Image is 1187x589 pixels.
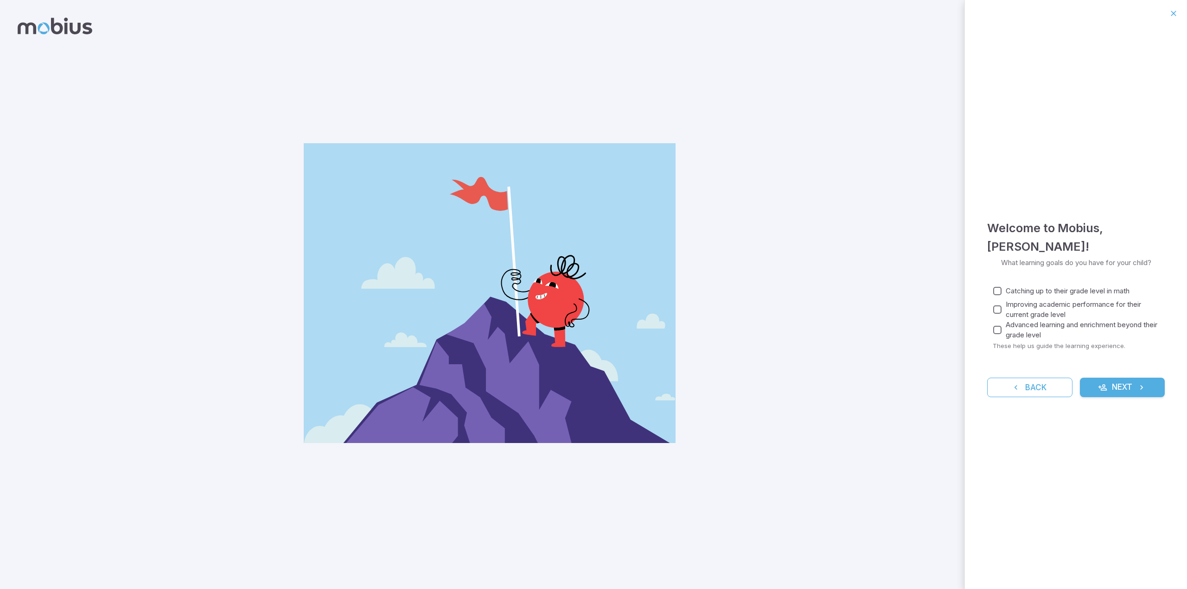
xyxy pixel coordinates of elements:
[1006,299,1157,320] span: Improving academic performance for their current grade level
[304,143,676,443] img: parent_2-illustration
[993,342,1165,350] p: These help us guide the learning experience.
[987,378,1072,397] button: Back
[1080,378,1165,397] button: Next
[1001,258,1151,268] p: What learning goals do you have for your child?
[987,219,1165,256] h4: Welcome to Mobius , [PERSON_NAME] !
[1006,320,1157,340] span: Advanced learning and enrichment beyond their grade level
[1006,286,1130,296] span: Catching up to their grade level in math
